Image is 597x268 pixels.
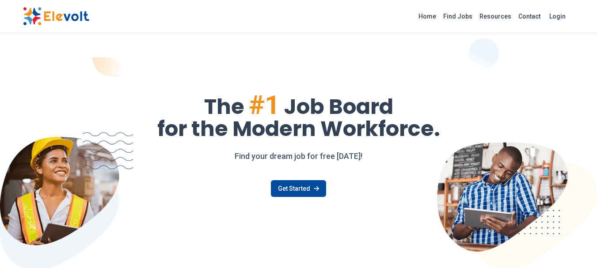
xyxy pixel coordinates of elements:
a: Resources [476,9,515,23]
h1: The Job Board for the Modern Workforce. [23,92,574,140]
img: Elevolt [23,7,89,26]
a: Home [415,9,440,23]
p: Find your dream job for free [DATE]! [23,150,574,162]
a: Login [544,8,571,25]
a: Find Jobs [440,9,476,23]
a: Contact [515,9,544,23]
a: Get Started [271,180,326,197]
span: #1 [249,89,280,121]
